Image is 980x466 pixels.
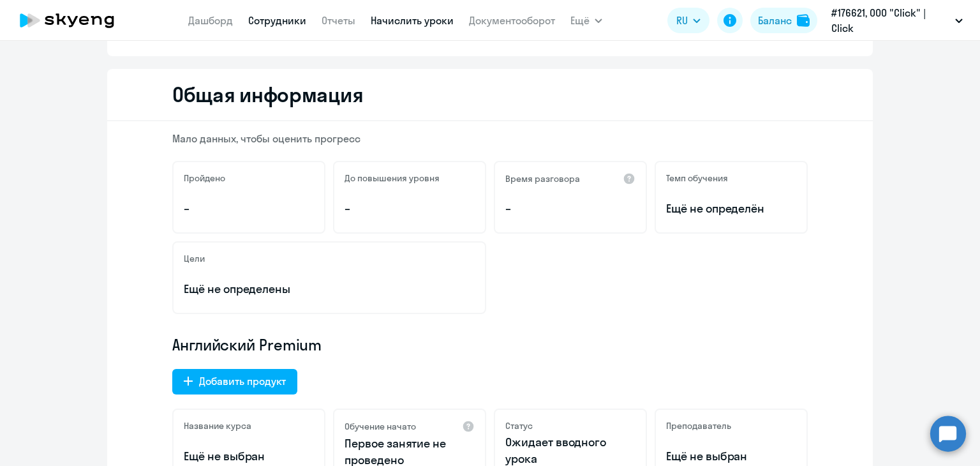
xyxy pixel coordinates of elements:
div: Добавить продукт [199,373,286,389]
span: Английский Premium [172,334,322,355]
p: – [184,200,314,217]
h2: Общая информация [172,82,363,107]
h5: Темп обучения [666,172,728,184]
h5: До повышения уровня [345,172,440,184]
h5: Цели [184,253,205,264]
h5: Преподаватель [666,420,731,432]
button: #176621, ООО "Click" | Click [825,5,969,36]
a: Документооборот [469,14,555,27]
button: Ещё [570,8,602,33]
h5: Статус [505,420,533,432]
span: Ещё [570,13,590,28]
h5: Название курса [184,420,251,432]
p: Ещё не выбран [184,448,314,465]
p: Мало данных, чтобы оценить прогресс [172,132,808,146]
div: Баланс [758,13,792,28]
img: balance [797,14,810,27]
button: RU [667,8,709,33]
p: – [345,200,475,217]
span: RU [676,13,688,28]
p: – [505,200,635,217]
h5: Время разговора [505,173,580,184]
button: Добавить продукт [172,369,297,395]
a: Отчеты [322,14,355,27]
a: Сотрудники [248,14,306,27]
h5: Обучение начато [345,421,416,432]
button: Балансbalance [750,8,817,33]
a: Начислить уроки [371,14,454,27]
p: Ещё не выбран [666,448,796,465]
p: Ещё не определены [184,281,475,297]
a: Дашборд [188,14,233,27]
span: Ещё не определён [666,200,796,217]
h5: Пройдено [184,172,225,184]
p: #176621, ООО "Click" | Click [831,5,950,36]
